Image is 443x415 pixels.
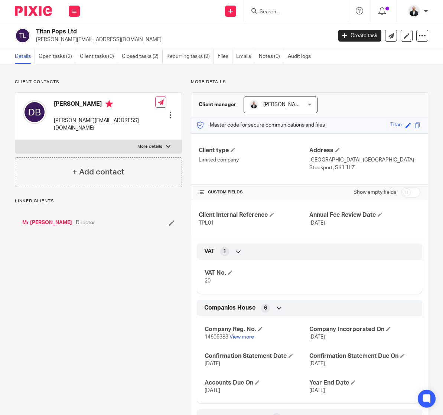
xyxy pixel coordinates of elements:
p: [GEOGRAPHIC_DATA], [GEOGRAPHIC_DATA] [309,156,420,164]
h2: Titan Pops Ltd [36,28,269,36]
a: Client tasks (0) [80,49,118,64]
span: [DATE] [205,361,220,366]
span: [PERSON_NAME] [263,102,304,107]
span: 20 [205,278,211,284]
span: Companies House [204,304,255,312]
p: Linked clients [15,198,182,204]
p: [PERSON_NAME][EMAIL_ADDRESS][DOMAIN_NAME] [54,117,155,132]
span: [DATE] [309,361,325,366]
img: svg%3E [23,100,46,124]
span: 1 [223,248,226,255]
img: svg%3E [15,28,30,43]
a: Mr [PERSON_NAME] [22,219,72,226]
input: Search [259,9,326,16]
h4: [PERSON_NAME] [54,100,155,110]
h4: Client Internal Reference [199,211,310,219]
a: View more [229,334,254,340]
span: TPL01 [199,220,214,226]
span: [DATE] [205,388,220,393]
h4: CUSTOM FIELDS [199,189,310,195]
h4: Company Reg. No. [205,326,310,333]
p: More details [191,79,428,85]
span: [DATE] [309,220,325,226]
img: _SKY9589-Edit-2.jpeg [250,100,258,109]
a: Details [15,49,35,64]
a: Notes (0) [259,49,284,64]
a: Create task [338,30,381,42]
h4: VAT No. [205,269,310,277]
a: Recurring tasks (2) [166,49,214,64]
i: Primary [105,100,113,108]
a: Emails [236,49,255,64]
h4: Company Incorporated On [309,326,414,333]
span: 14605383 [205,334,228,340]
span: Director [76,219,95,226]
h4: + Add contact [72,166,124,178]
h4: Annual Fee Review Date [309,211,420,219]
span: [DATE] [309,334,325,340]
p: Client contacts [15,79,182,85]
h4: Address [309,147,420,154]
span: VAT [204,248,215,255]
a: Open tasks (2) [39,49,76,64]
p: More details [137,144,162,150]
h4: Client type [199,147,310,154]
h4: Confirmation Statement Due On [309,352,414,360]
a: Closed tasks (2) [122,49,163,64]
img: _SKY9589-Edit-2.jpeg [408,5,420,17]
p: [PERSON_NAME][EMAIL_ADDRESS][DOMAIN_NAME] [36,36,327,43]
div: Titan [390,121,402,130]
h4: Year End Date [309,379,414,387]
h4: Accounts Due On [205,379,310,387]
label: Show empty fields [354,189,396,196]
h4: Confirmation Statement Date [205,352,310,360]
a: Audit logs [288,49,315,64]
span: 6 [264,304,267,312]
span: [DATE] [309,388,325,393]
a: Files [218,49,232,64]
p: Stockport, SK1 1LZ [309,164,420,171]
h3: Client manager [199,101,236,108]
p: Master code for secure communications and files [197,121,325,129]
p: Limited company [199,156,310,164]
img: Pixie [15,6,52,16]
